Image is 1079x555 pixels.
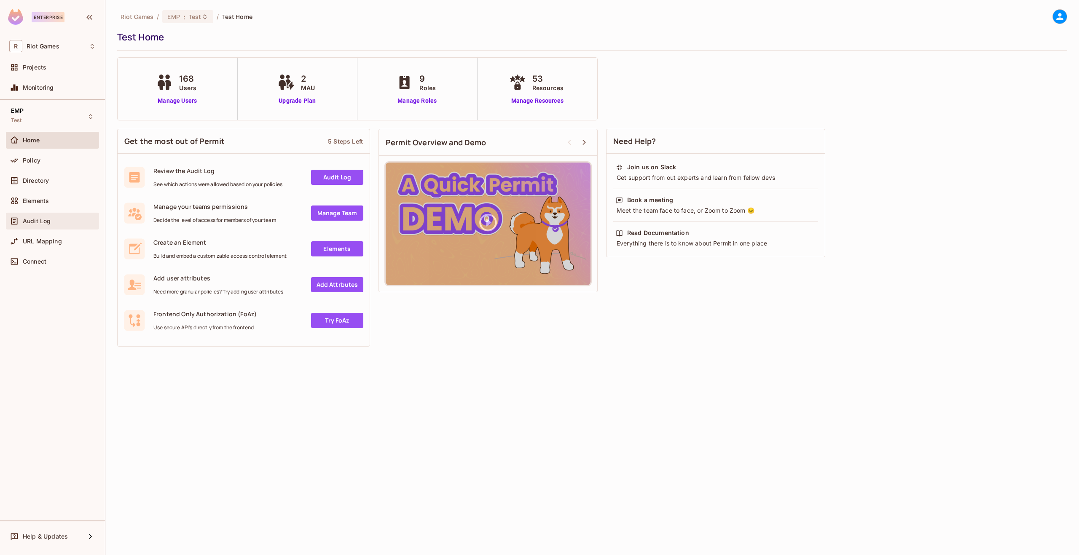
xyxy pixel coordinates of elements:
span: Need more granular policies? Try adding user attributes [153,288,283,295]
span: Add user attributes [153,274,283,282]
span: Permit Overview and Demo [386,137,486,148]
span: Frontend Only Authorization (FoAz) [153,310,257,318]
span: Projects [23,64,46,71]
span: EMP [11,107,24,114]
img: SReyMgAAAABJRU5ErkJggg== [8,9,23,25]
span: EMP [167,13,180,21]
span: the active workspace [121,13,153,21]
span: Directory [23,177,49,184]
span: Get the most out of Permit [124,136,225,147]
span: 53 [532,72,564,85]
span: Use secure API's directly from the frontend [153,324,257,331]
span: URL Mapping [23,238,62,245]
span: Create an Element [153,238,287,246]
span: Decide the level of access for members of your team [153,217,276,224]
a: Manage Roles [394,96,440,105]
a: Upgrade Plan [276,96,319,105]
a: Elements [311,241,363,256]
span: R [9,40,22,52]
a: Add Attrbutes [311,277,363,292]
div: Join us on Slack [627,163,676,171]
span: 9 [419,72,436,85]
span: Audit Log [23,218,51,224]
a: Try FoAz [311,313,363,328]
div: Book a meeting [627,196,673,204]
span: Workspace: Riot Games [27,43,59,50]
li: / [157,13,159,21]
span: Help & Updates [23,533,68,540]
span: MAU [301,83,315,92]
a: Manage Users [154,96,201,105]
span: Roles [419,83,436,92]
span: 2 [301,72,315,85]
span: Resources [532,83,564,92]
span: Home [23,137,40,144]
span: Elements [23,197,49,204]
div: Meet the team face to face, or Zoom to Zoom 😉 [616,206,816,215]
div: 5 Steps Left [328,137,363,145]
a: Manage Team [311,205,363,221]
span: Users [179,83,196,92]
span: Test [11,117,22,124]
a: Manage Resources [507,96,568,105]
li: / [217,13,219,21]
span: Monitoring [23,84,54,91]
a: Audit Log [311,170,363,185]
span: Test Home [222,13,252,21]
span: Review the Audit Log [153,167,282,175]
span: Need Help? [613,136,656,147]
div: Everything there is to know about Permit in one place [616,239,816,248]
span: Connect [23,258,46,265]
div: Enterprise [32,12,64,22]
span: : [183,13,186,20]
span: Test [189,13,201,21]
span: Manage your teams permissions [153,203,276,211]
span: Policy [23,157,40,164]
div: Test Home [117,31,1063,43]
span: Build and embed a customizable access control element [153,253,287,259]
div: Get support from out experts and learn from fellow devs [616,173,816,182]
span: See which actions were allowed based on your policies [153,181,282,188]
div: Read Documentation [627,229,689,237]
span: 168 [179,72,196,85]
